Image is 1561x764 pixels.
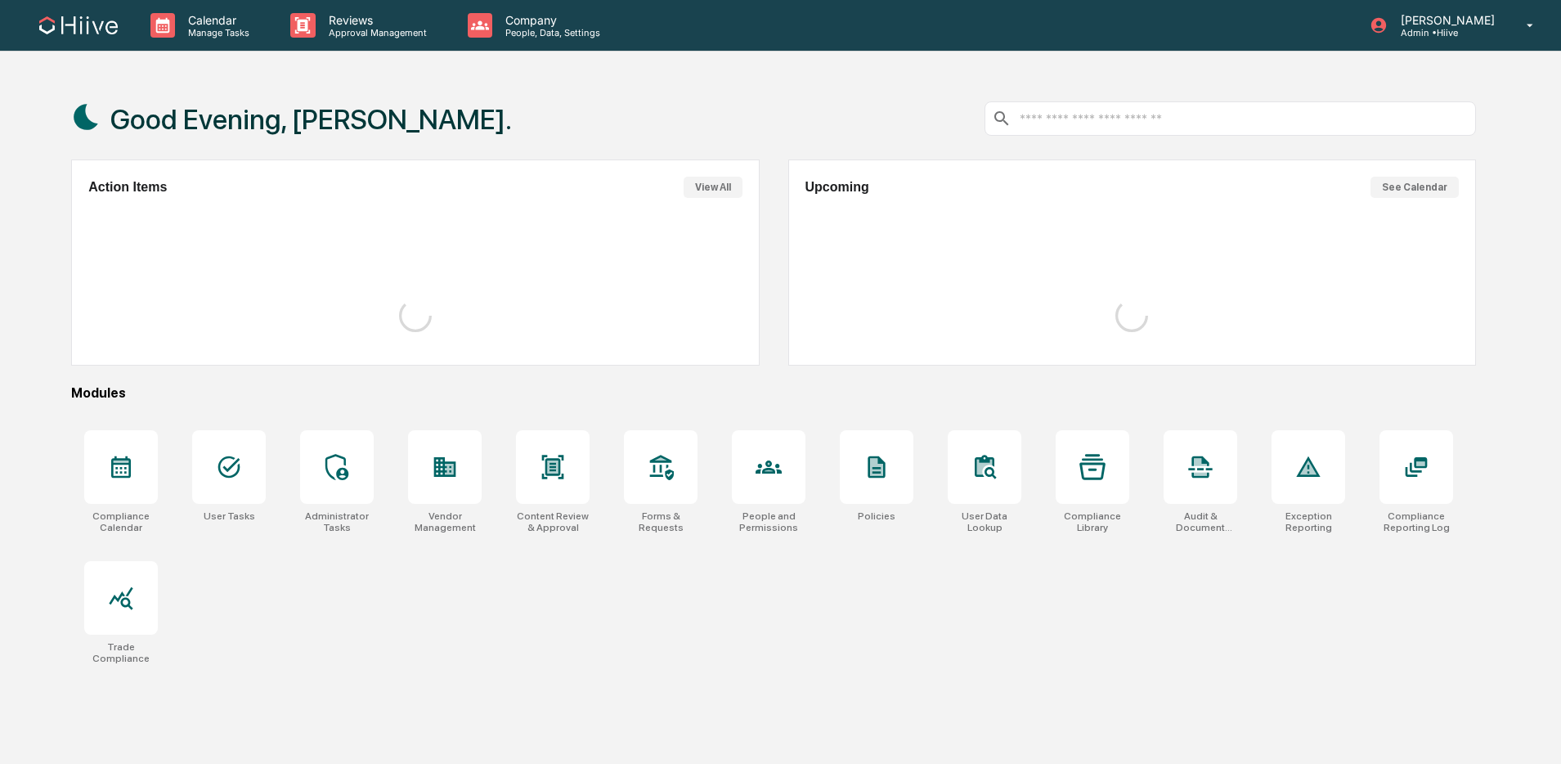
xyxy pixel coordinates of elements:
p: People, Data, Settings [492,27,608,38]
div: Audit & Document Logs [1164,510,1237,533]
img: logo [39,16,118,34]
div: Administrator Tasks [300,510,374,533]
h2: Upcoming [805,180,869,195]
h1: Good Evening, [PERSON_NAME]. [110,103,512,136]
button: View All [684,177,742,198]
p: Approval Management [316,27,435,38]
div: Content Review & Approval [516,510,590,533]
div: Forms & Requests [624,510,698,533]
p: Admin • Hiive [1388,27,1503,38]
div: Modules [71,385,1476,401]
p: Reviews [316,13,435,27]
div: User Data Lookup [948,510,1021,533]
div: Vendor Management [408,510,482,533]
div: Compliance Reporting Log [1379,510,1453,533]
div: Compliance Library [1056,510,1129,533]
p: Company [492,13,608,27]
div: Compliance Calendar [84,510,158,533]
h2: Action Items [88,180,167,195]
div: User Tasks [204,510,255,522]
button: See Calendar [1370,177,1459,198]
div: Trade Compliance [84,641,158,664]
p: [PERSON_NAME] [1388,13,1503,27]
div: Policies [858,510,895,522]
div: People and Permissions [732,510,805,533]
p: Manage Tasks [175,27,258,38]
div: Exception Reporting [1272,510,1345,533]
p: Calendar [175,13,258,27]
